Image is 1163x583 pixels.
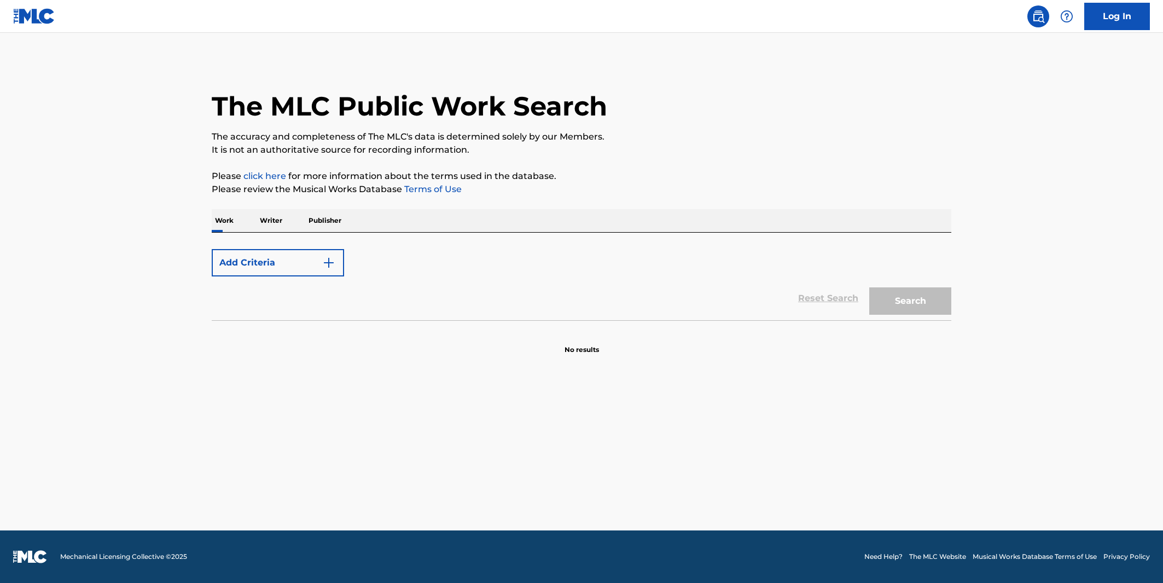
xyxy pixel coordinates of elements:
img: MLC Logo [13,8,55,24]
p: It is not an authoritative source for recording information. [212,143,951,157]
img: help [1060,10,1073,23]
p: Writer [257,209,286,232]
img: logo [13,550,47,563]
span: Mechanical Licensing Collective © 2025 [60,552,187,562]
img: 9d2ae6d4665cec9f34b9.svg [322,256,335,269]
p: Work [212,209,237,232]
div: Help [1056,5,1078,27]
form: Search Form [212,244,951,320]
a: Privacy Policy [1103,552,1150,562]
p: Please review the Musical Works Database [212,183,951,196]
p: Please for more information about the terms used in the database. [212,170,951,183]
a: Public Search [1027,5,1049,27]
p: The accuracy and completeness of The MLC's data is determined solely by our Members. [212,130,951,143]
button: Add Criteria [212,249,344,276]
a: Need Help? [864,552,903,562]
p: Publisher [305,209,345,232]
a: The MLC Website [909,552,966,562]
p: No results [565,332,599,355]
a: Log In [1084,3,1150,30]
img: search [1032,10,1045,23]
a: click here [243,171,286,181]
a: Terms of Use [402,184,462,194]
h1: The MLC Public Work Search [212,90,607,123]
a: Musical Works Database Terms of Use [973,552,1097,562]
